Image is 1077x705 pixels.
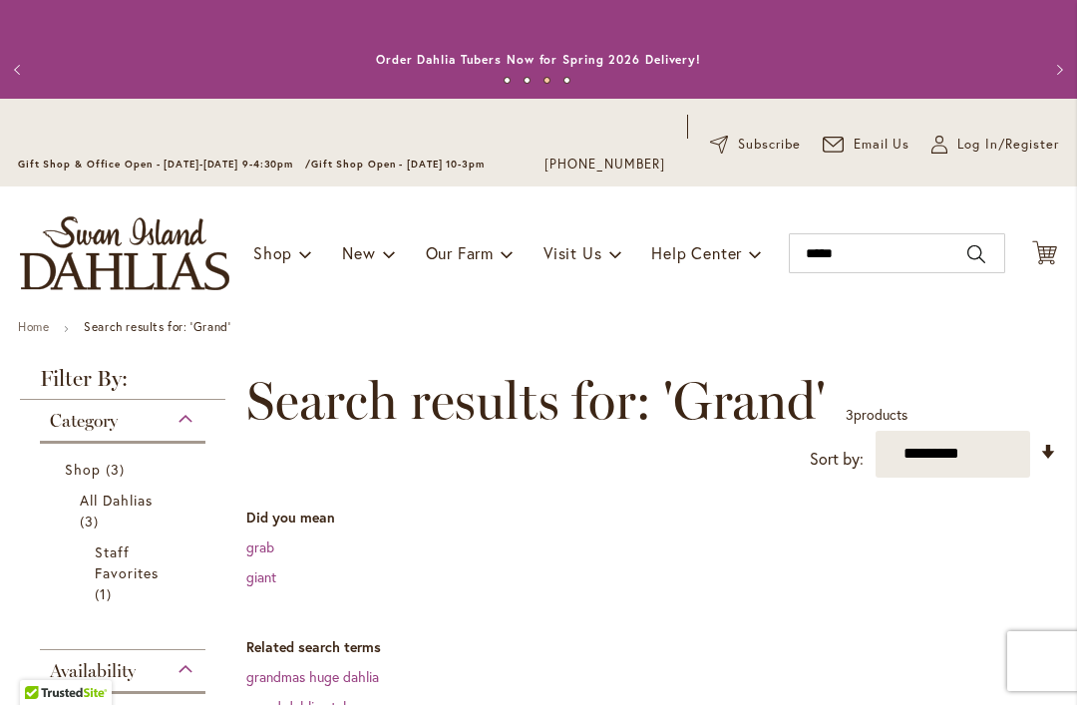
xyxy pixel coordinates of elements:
span: Staff Favorites [95,542,159,582]
button: 1 of 4 [504,77,511,84]
span: Our Farm [426,242,494,263]
a: giant [246,567,276,586]
span: 3 [80,511,104,531]
dt: Related search terms [246,637,1057,657]
span: Log In/Register [957,135,1059,155]
a: [PHONE_NUMBER] [544,155,665,175]
p: products [846,399,907,431]
span: New [342,242,375,263]
span: All Dahlias [80,491,154,510]
button: 2 of 4 [524,77,531,84]
iframe: Launch Accessibility Center [15,634,71,690]
span: Category [50,410,118,432]
span: Availability [50,660,136,682]
span: Email Us [854,135,910,155]
dt: Did you mean [246,508,1057,528]
span: Gift Shop Open - [DATE] 10-3pm [311,158,485,171]
span: 3 [106,459,130,480]
button: 4 of 4 [563,77,570,84]
a: Staff Favorites [95,541,156,604]
a: grandmas huge dahlia [246,667,379,686]
span: Shop [65,460,101,479]
span: Visit Us [543,242,601,263]
span: Search results for: 'Grand' [246,371,826,431]
a: store logo [20,216,229,290]
span: 1 [95,583,117,604]
a: Log In/Register [931,135,1059,155]
strong: Filter By: [20,368,225,400]
a: Shop [65,459,185,480]
button: Next [1037,50,1077,90]
span: 3 [846,405,854,424]
span: Subscribe [738,135,801,155]
a: Home [18,319,49,334]
span: Help Center [651,242,742,263]
a: Email Us [823,135,910,155]
label: Sort by: [810,441,864,478]
strong: Search results for: 'Grand' [84,319,230,334]
span: Gift Shop & Office Open - [DATE]-[DATE] 9-4:30pm / [18,158,311,171]
a: Order Dahlia Tubers Now for Spring 2026 Delivery! [376,52,701,67]
a: grab [246,537,274,556]
a: All Dahlias [80,490,171,531]
a: Subscribe [710,135,801,155]
button: 3 of 4 [543,77,550,84]
span: Shop [253,242,292,263]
